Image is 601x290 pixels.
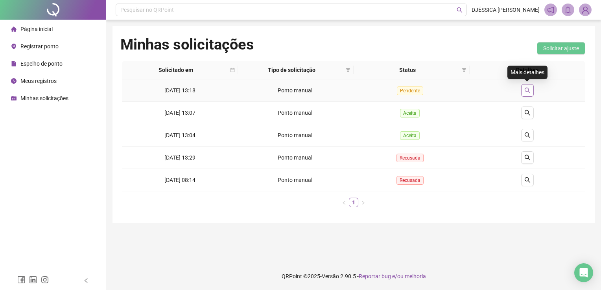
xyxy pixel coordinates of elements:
span: file [11,61,17,66]
a: 1 [349,198,358,207]
span: search [524,110,531,116]
span: Recusada [396,154,424,162]
span: Reportar bug e/ou melhoria [359,273,426,279]
span: bell [564,6,572,13]
button: Solicitar ajuste [537,42,585,55]
span: DJÉSSICA [PERSON_NAME] [472,6,540,14]
button: left [339,198,349,207]
span: Meus registros [20,78,57,84]
span: calendar [230,68,235,72]
span: calendar [229,64,236,76]
span: Ponto manual [278,87,312,94]
span: Página inicial [20,26,53,32]
span: Ponto manual [278,177,312,183]
span: facebook [17,276,25,284]
span: instagram [41,276,49,284]
span: home [11,26,17,32]
h1: Minhas solicitações [120,35,254,53]
span: [DATE] 13:04 [164,132,195,138]
th: Detalhes [470,61,586,79]
span: [DATE] 08:14 [164,177,195,183]
span: schedule [11,95,17,101]
span: search [524,132,531,138]
span: [DATE] 13:07 [164,110,195,116]
span: left [342,200,347,205]
span: [DATE] 13:18 [164,87,195,94]
span: right [361,200,365,205]
span: Status [357,66,459,74]
li: Próxima página [358,198,368,207]
span: Ponto manual [278,132,312,138]
span: clock-circle [11,78,17,84]
span: Versão [322,273,339,279]
span: search [524,154,531,161]
span: Ponto manual [278,154,312,161]
span: Solicitado em [125,66,227,74]
span: search [524,87,531,94]
span: Solicitar ajuste [543,44,579,53]
span: Espelho de ponto [20,61,63,67]
button: right [358,198,368,207]
span: Tipo de solicitação [241,66,343,74]
span: filter [462,68,466,72]
span: notification [547,6,554,13]
span: left [83,278,89,283]
div: Mais detalhes [507,66,548,79]
span: [DATE] 13:29 [164,154,195,161]
span: filter [344,64,352,76]
img: 89357 [579,4,591,16]
span: Recusada [396,176,424,185]
span: filter [346,68,350,72]
span: Minhas solicitações [20,95,68,101]
span: Aceita [400,131,420,140]
span: Pendente [397,86,423,95]
footer: QRPoint © 2025 - 2.90.5 - [106,262,601,290]
span: Ponto manual [278,110,312,116]
div: Open Intercom Messenger [574,263,593,282]
span: search [457,7,463,13]
span: filter [460,64,468,76]
span: environment [11,44,17,49]
span: Registrar ponto [20,43,59,50]
span: linkedin [29,276,37,284]
span: search [524,177,531,183]
li: Página anterior [339,198,349,207]
span: Aceita [400,109,420,117]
